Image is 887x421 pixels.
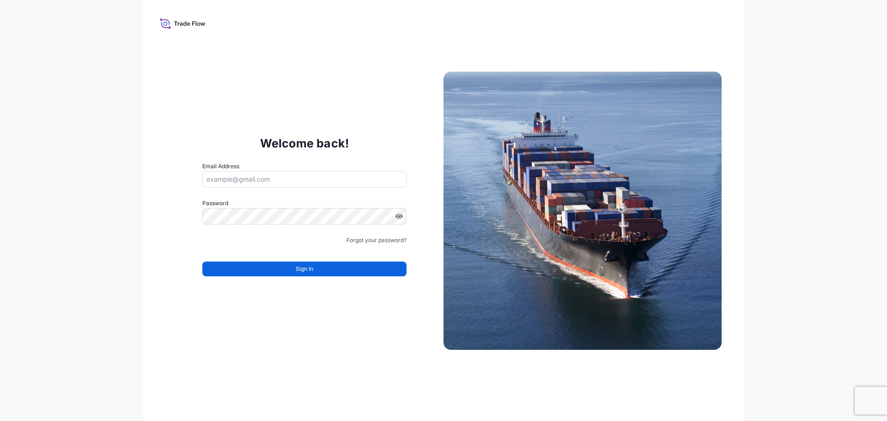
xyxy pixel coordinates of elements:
[346,236,407,245] a: Forgot your password?
[395,213,403,220] button: Show password
[202,162,239,171] label: Email Address
[296,264,313,274] span: Sign In
[443,72,722,350] img: Ship illustration
[260,136,349,151] p: Welcome back!
[202,171,407,188] input: example@gmail.com
[202,262,407,276] button: Sign In
[202,199,407,208] label: Password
